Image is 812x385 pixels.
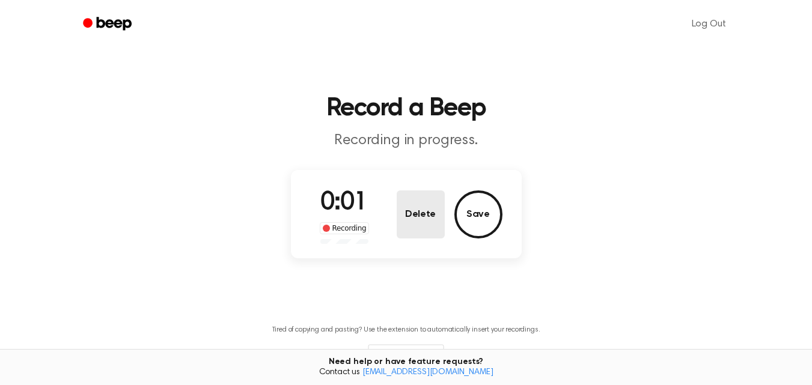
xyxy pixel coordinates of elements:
button: Delete Audio Record [397,190,445,238]
a: [EMAIL_ADDRESS][DOMAIN_NAME] [362,368,493,377]
p: Recording in progress. [176,131,637,151]
a: Log Out [680,10,738,38]
a: Beep [75,13,142,36]
button: Save Audio Record [454,190,502,238]
div: Recording [320,222,370,234]
p: Tired of copying and pasting? Use the extension to automatically insert your recordings. [272,326,540,335]
span: 0:01 [320,190,368,216]
h1: Record a Beep [99,96,714,121]
span: Contact us [7,368,805,378]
